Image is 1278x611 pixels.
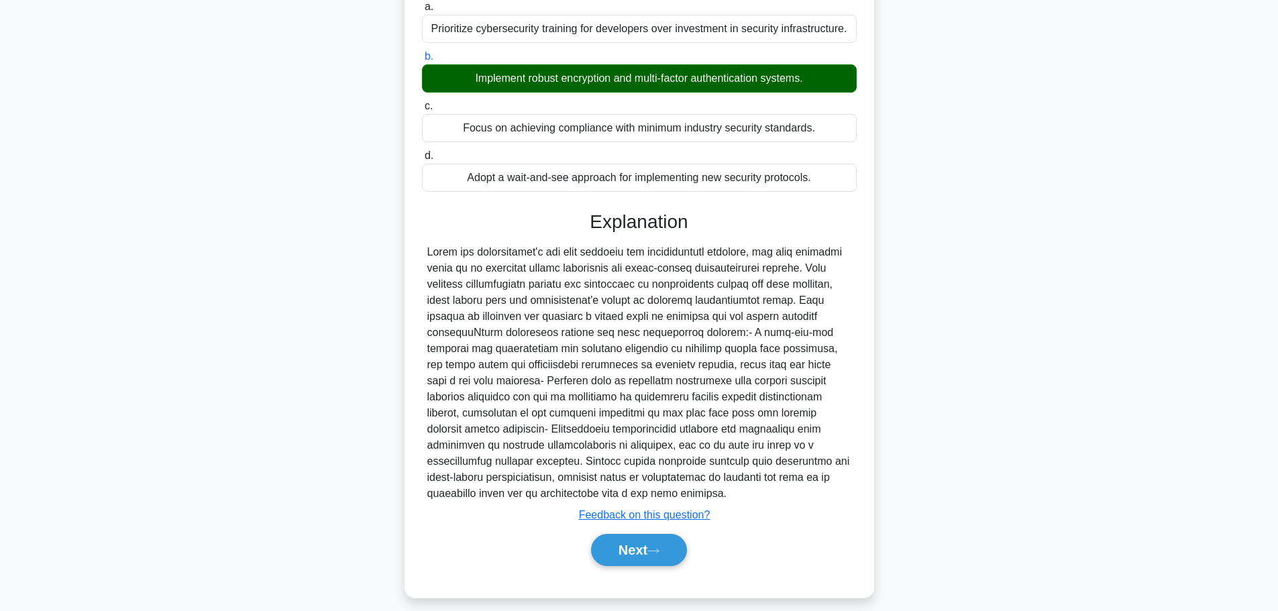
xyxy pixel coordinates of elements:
[422,64,857,93] div: Implement robust encryption and multi-factor authentication systems.
[425,50,433,62] span: b.
[579,509,710,520] a: Feedback on this question?
[425,150,433,161] span: d.
[422,164,857,192] div: Adopt a wait-and-see approach for implementing new security protocols.
[591,534,687,566] button: Next
[425,100,433,111] span: c.
[422,114,857,142] div: Focus on achieving compliance with minimum industry security standards.
[422,15,857,43] div: Prioritize cybersecurity training for developers over investment in security infrastructure.
[430,211,849,233] h3: Explanation
[427,244,851,502] div: Lorem ips dolorsitamet'c adi elit seddoeiu tem incididuntutl etdolore, mag aliq enimadmi venia qu...
[425,1,433,12] span: a.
